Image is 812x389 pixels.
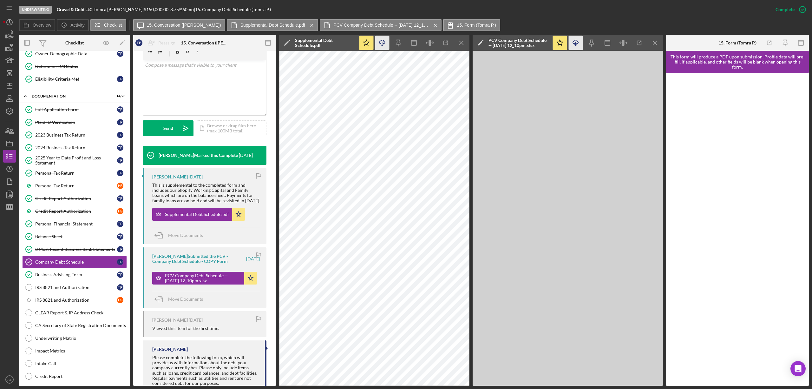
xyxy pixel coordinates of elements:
[35,234,117,239] div: Balance Sheet
[35,183,117,188] div: Personal Tax Return
[117,233,123,240] div: T P
[333,23,429,28] label: PCV Company Debt Schedule -- [DATE] 12_10pm.xlsx
[117,246,123,252] div: T P
[159,153,238,158] div: [PERSON_NAME] Marked this Complete
[65,40,84,45] div: Checklist
[3,373,16,386] button: AE
[117,119,123,125] div: T P
[152,272,257,285] button: PCV Company Debt Schedule -- [DATE] 12_10pm.xlsx
[22,243,127,256] a: 3 Most Recent Business Bank StatementsTP
[227,19,318,31] button: Supplemental Debt Schedule.pdf
[35,285,117,290] div: IRS 8821 and Authorization
[114,94,125,98] div: 14 / 23
[32,94,109,98] div: Documentation
[35,77,117,82] div: Eligibility Criteria Met
[35,132,117,137] div: 2023 Business Tax Return
[117,144,123,151] div: T P
[163,120,173,136] div: Send
[22,129,127,141] a: 2023 Business Tax ReturnTP
[22,167,127,179] a: Personal Tax ReturnTP
[457,23,496,28] label: 15. Form (Tomra P.)
[70,23,84,28] label: Activity
[165,273,241,283] div: PCV Company Debt Schedule -- [DATE] 12_10pm.xlsx
[152,208,245,221] button: Supplemental Debt Schedule.pdf
[117,76,123,82] div: T P
[443,19,500,31] button: 15. Form (Tomra P.)
[22,306,127,319] a: CLEAR Report & IP Address Check
[320,19,442,31] button: PCV Company Debt Schedule -- [DATE] 12_10pm.xlsx
[22,103,127,116] a: Full Application FormTP
[143,120,193,136] button: Send
[22,357,127,370] a: Intake Call
[35,145,117,150] div: 2024 Business Tax Return
[170,7,182,12] div: 8.75 %
[152,326,219,331] div: Viewed this item for the first time.
[22,370,127,383] a: Credit Report
[152,227,209,243] button: Move Documents
[35,64,127,69] div: Determine LMI Status
[152,174,188,179] div: [PERSON_NAME]
[22,294,127,306] a: IRS 8821 and AuthorizationHS
[104,23,122,28] label: Checklist
[669,54,806,70] div: This form will produce a PDF upon submission. Profile data will pre-fill, if applicable, and othe...
[19,6,52,14] div: Underwriting
[35,361,127,366] div: Intake Call
[22,332,127,345] a: Underwriting Matrix
[19,19,55,31] button: Overview
[22,256,127,268] a: Company Debt ScheduleTP
[152,254,245,264] div: [PERSON_NAME] Submitted the PCV - Company Debt Schedule - COPY Form
[35,209,117,214] div: Credit Report Authorization
[189,174,203,179] time: 2025-08-04 17:17
[22,230,127,243] a: Balance SheetTP
[672,79,803,379] iframe: Lenderfit form
[35,259,117,265] div: Company Debt Schedule
[117,183,123,189] div: H S
[33,23,51,28] label: Overview
[35,298,117,303] div: IRS 8821 and Authorization
[117,284,123,291] div: T P
[22,218,127,230] a: Personal Financial StatementTP
[22,73,127,85] a: Eligibility Criteria MetTP
[144,7,170,12] div: $150,000.00
[35,310,127,315] div: CLEAR Report & IP Address Check
[22,205,127,218] a: Credit Report AuthorizationHS
[117,221,123,227] div: T P
[117,106,123,113] div: T P
[35,272,117,277] div: Business Advising Form
[35,336,127,341] div: Underwriting Matrix
[239,153,253,158] time: 2025-08-04 19:43
[35,348,127,353] div: Impact Metrics
[181,40,228,45] div: 15. Conversation ([PERSON_NAME])
[57,7,94,12] div: |
[240,23,305,28] label: Supplemental Debt Schedule.pdf
[35,221,117,226] div: Personal Financial Statement
[35,107,117,112] div: Full Application Form
[117,195,123,202] div: T P
[35,323,127,328] div: CA Secretary of State Registration Documents
[117,157,123,164] div: T P
[35,196,117,201] div: Credit Report Authorization
[117,132,123,138] div: T P
[22,319,127,332] a: CA Secretary of State Registration Documents
[168,232,203,238] span: Move Documents
[189,318,203,323] time: 2025-08-01 20:21
[22,60,127,73] a: Determine LMI Status
[94,7,144,12] div: Tomra [PERSON_NAME] |
[295,38,355,48] div: Supplemental Debt Schedule.pdf
[22,281,127,294] a: IRS 8821 and AuthorizationTP
[22,345,127,357] a: Impact Metrics
[117,297,123,303] div: H S
[57,7,92,12] b: Gravel & Gold LLC
[718,40,756,45] div: 15. Form (Tomra P.)
[22,154,127,167] a: 2025 Year to Date Profit and Loss StatementTP
[22,47,127,60] a: Owner Demographic DataTP
[152,318,188,323] div: [PERSON_NAME]
[90,19,126,31] button: Checklist
[246,256,260,261] time: 2025-08-04 16:10
[776,3,795,16] div: Complete
[35,120,117,125] div: Plaid ID Verification
[158,37,175,49] div: Reassign
[57,19,88,31] button: Activity
[8,378,12,381] text: AE
[22,141,127,154] a: 2024 Business Tax ReturnTP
